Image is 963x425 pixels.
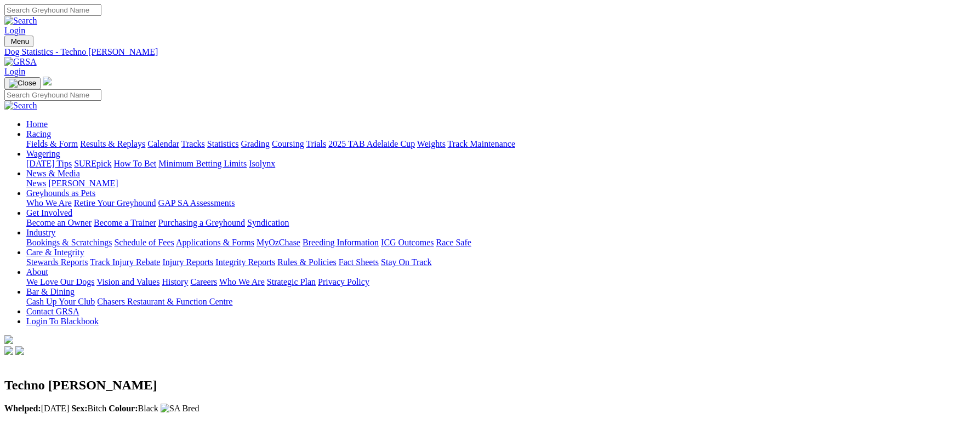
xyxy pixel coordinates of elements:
[249,159,275,168] a: Isolynx
[147,139,179,148] a: Calendar
[241,139,270,148] a: Grading
[26,198,72,208] a: Who We Are
[161,404,200,413] img: SA Bred
[381,257,431,267] a: Stay On Track
[26,238,112,247] a: Bookings & Scratchings
[190,277,217,286] a: Careers
[162,277,188,286] a: History
[114,159,157,168] a: How To Bet
[26,277,959,287] div: About
[303,238,379,247] a: Breeding Information
[4,89,101,101] input: Search
[436,238,471,247] a: Race Safe
[4,101,37,111] img: Search
[339,257,379,267] a: Fact Sheets
[4,4,101,16] input: Search
[4,346,13,355] img: facebook.svg
[26,218,92,227] a: Become an Owner
[4,335,13,344] img: logo-grsa-white.png
[48,179,118,188] a: [PERSON_NAME]
[26,287,75,296] a: Bar & Dining
[26,257,88,267] a: Stewards Reports
[71,404,87,413] b: Sex:
[11,37,29,45] span: Menu
[219,277,265,286] a: Who We Are
[158,218,245,227] a: Purchasing a Greyhound
[162,257,213,267] a: Injury Reports
[26,297,95,306] a: Cash Up Your Club
[4,67,25,76] a: Login
[26,119,48,129] a: Home
[158,159,247,168] a: Minimum Betting Limits
[4,57,37,67] img: GRSA
[26,139,959,149] div: Racing
[114,238,174,247] a: Schedule of Fees
[247,218,289,227] a: Syndication
[90,257,160,267] a: Track Injury Rebate
[26,149,60,158] a: Wagering
[26,208,72,217] a: Get Involved
[267,277,316,286] a: Strategic Plan
[207,139,239,148] a: Statistics
[4,77,41,89] button: Toggle navigation
[74,159,111,168] a: SUREpick
[26,169,80,178] a: News & Media
[158,198,235,208] a: GAP SA Assessments
[26,238,959,248] div: Industry
[80,139,145,148] a: Results & Replays
[381,238,434,247] a: ICG Outcomes
[26,228,55,237] a: Industry
[26,179,959,188] div: News & Media
[4,16,37,26] img: Search
[4,26,25,35] a: Login
[109,404,158,413] span: Black
[74,198,156,208] a: Retire Your Greyhound
[26,218,959,228] div: Get Involved
[257,238,300,247] a: MyOzChase
[26,257,959,267] div: Care & Integrity
[448,139,515,148] a: Track Maintenance
[15,346,24,355] img: twitter.svg
[4,404,69,413] span: [DATE]
[26,139,78,148] a: Fields & Form
[26,159,959,169] div: Wagering
[306,139,326,148] a: Trials
[4,404,41,413] b: Whelped:
[4,36,33,47] button: Toggle navigation
[96,277,159,286] a: Vision and Values
[43,77,52,85] img: logo-grsa-white.png
[9,79,36,88] img: Close
[94,218,156,227] a: Become a Trainer
[26,198,959,208] div: Greyhounds as Pets
[417,139,446,148] a: Weights
[26,188,95,198] a: Greyhounds as Pets
[26,317,99,326] a: Login To Blackbook
[26,159,72,168] a: [DATE] Tips
[4,378,959,393] h2: Techno [PERSON_NAME]
[26,248,84,257] a: Care & Integrity
[277,257,337,267] a: Rules & Policies
[97,297,232,306] a: Chasers Restaurant & Function Centre
[26,179,46,188] a: News
[26,297,959,307] div: Bar & Dining
[328,139,415,148] a: 2025 TAB Adelaide Cup
[71,404,106,413] span: Bitch
[26,277,94,286] a: We Love Our Dogs
[26,307,79,316] a: Contact GRSA
[318,277,369,286] a: Privacy Policy
[181,139,205,148] a: Tracks
[272,139,304,148] a: Coursing
[176,238,254,247] a: Applications & Forms
[26,129,51,139] a: Racing
[26,267,48,277] a: About
[215,257,275,267] a: Integrity Reports
[4,47,959,57] a: Dog Statistics - Techno [PERSON_NAME]
[109,404,138,413] b: Colour:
